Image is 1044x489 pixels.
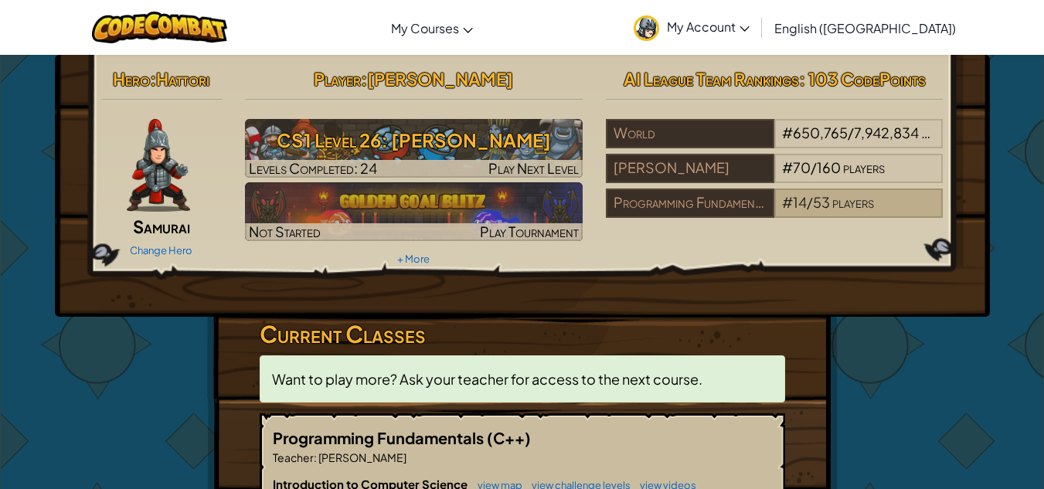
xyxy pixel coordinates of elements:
[813,193,830,211] span: 53
[624,68,799,90] span: AI League Team Rankings
[793,124,848,141] span: 650,765
[273,428,487,447] span: Programming Fundamentals
[272,370,702,388] span: Want to play more? Ask your teacher for access to the next course.
[383,7,481,49] a: My Courses
[782,193,793,211] span: #
[314,68,361,90] span: Player
[774,20,956,36] span: English ([GEOGRAPHIC_DATA])
[811,158,817,176] span: /
[367,68,513,90] span: [PERSON_NAME]
[606,188,774,218] div: Programming Fundamentals
[817,158,841,176] span: 160
[626,3,757,52] a: My Account
[832,193,874,211] span: players
[606,203,944,221] a: Programming Fundamentals#14/53players
[634,15,659,41] img: avatar
[397,253,430,265] a: + More
[245,182,583,241] img: Golden Goal
[361,68,367,90] span: :
[782,124,793,141] span: #
[113,68,150,90] span: Hero
[317,450,406,464] span: [PERSON_NAME]
[127,119,190,212] img: samurai.pose.png
[314,450,317,464] span: :
[245,119,583,178] a: Play Next Level
[767,7,964,49] a: English ([GEOGRAPHIC_DATA])
[487,428,531,447] span: (C++)
[843,158,885,176] span: players
[92,12,227,43] img: CodeCombat logo
[488,159,579,177] span: Play Next Level
[249,222,321,240] span: Not Started
[606,134,944,151] a: World#650,765/7,942,834players
[606,168,944,186] a: [PERSON_NAME]#70/160players
[799,68,926,90] span: : 103 CodePoints
[854,124,919,141] span: 7,942,834
[273,450,314,464] span: Teacher
[130,244,192,256] a: Change Hero
[249,159,377,177] span: Levels Completed: 24
[793,193,807,211] span: 14
[260,317,785,351] h3: Current Classes
[245,182,583,241] a: Not StartedPlay Tournament
[782,158,793,176] span: #
[606,119,774,148] div: World
[245,123,583,158] h3: CS1 Level 26: [PERSON_NAME]
[150,68,156,90] span: :
[848,124,854,141] span: /
[807,193,813,211] span: /
[391,20,459,36] span: My Courses
[156,68,209,90] span: Hattori
[606,154,774,183] div: [PERSON_NAME]
[667,19,750,35] span: My Account
[480,222,579,240] span: Play Tournament
[245,119,583,178] img: CS1 Level 26: Wakka Maul
[133,216,190,237] span: Samurai
[793,158,811,176] span: 70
